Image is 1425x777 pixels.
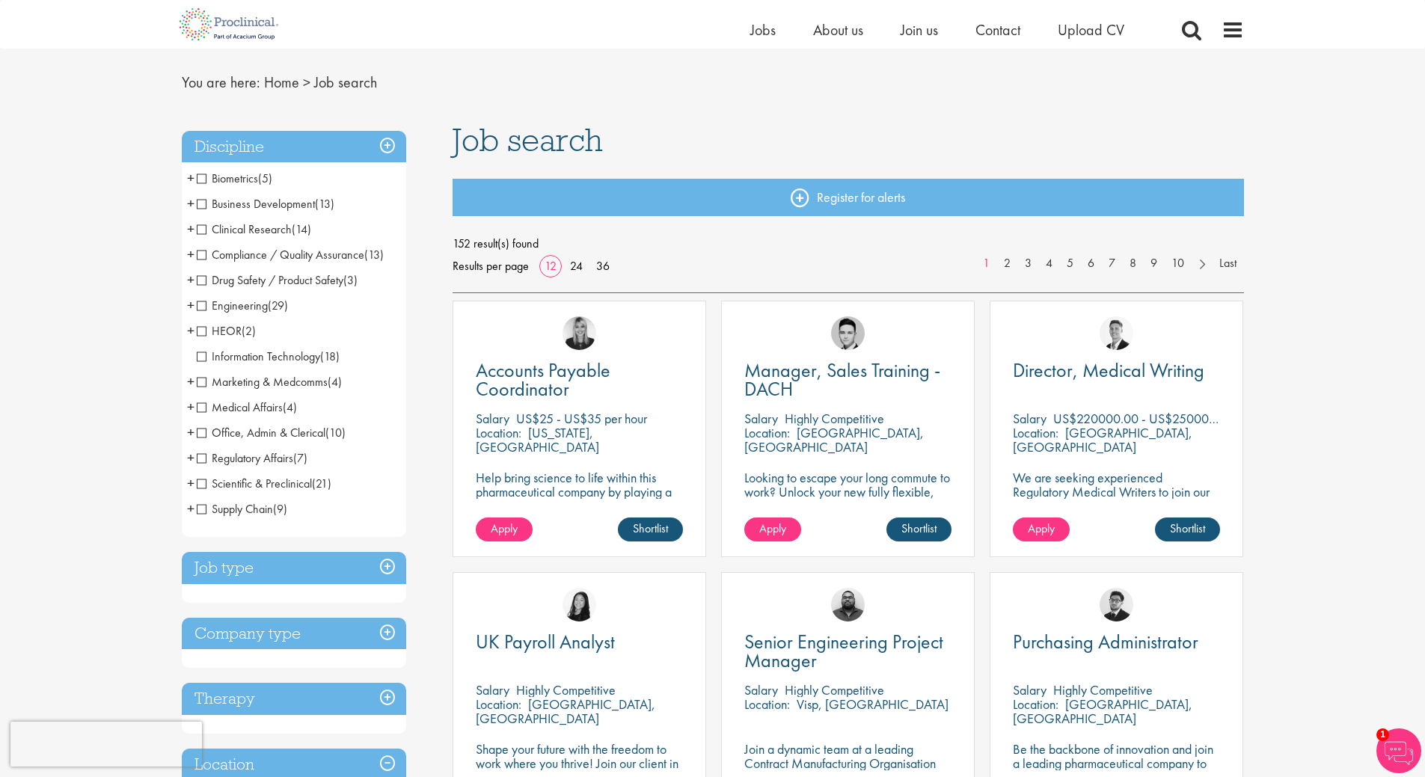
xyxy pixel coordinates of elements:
[197,221,311,237] span: Clinical Research
[813,20,863,40] a: About us
[1058,20,1124,40] span: Upload CV
[1059,255,1081,272] a: 5
[1038,255,1060,272] a: 4
[197,323,256,339] span: HEOR
[996,255,1018,272] a: 2
[182,73,260,92] span: You are here:
[187,370,194,393] span: +
[1080,255,1102,272] a: 6
[197,399,283,415] span: Medical Affairs
[901,20,938,40] a: Join us
[197,501,273,517] span: Supply Chain
[197,171,258,186] span: Biometrics
[325,425,346,440] span: (10)
[1013,357,1204,383] span: Director, Medical Writing
[187,192,194,215] span: +
[187,319,194,342] span: +
[750,20,776,40] a: Jobs
[476,695,521,713] span: Location:
[1143,255,1165,272] a: 9
[293,450,307,466] span: (7)
[268,298,288,313] span: (29)
[453,179,1244,216] a: Register for alerts
[197,298,268,313] span: Engineering
[453,233,1244,255] span: 152 result(s) found
[197,196,334,212] span: Business Development
[1013,424,1192,455] p: [GEOGRAPHIC_DATA], [GEOGRAPHIC_DATA]
[187,497,194,520] span: +
[187,167,194,189] span: +
[476,695,655,727] p: [GEOGRAPHIC_DATA], [GEOGRAPHIC_DATA]
[1013,361,1220,380] a: Director, Medical Writing
[197,425,346,440] span: Office, Admin & Clerical
[744,357,940,402] span: Manager, Sales Training - DACH
[182,131,406,163] h3: Discipline
[197,272,358,288] span: Drug Safety / Product Safety
[563,316,596,350] img: Janelle Jones
[1155,518,1220,541] a: Shortlist
[187,472,194,494] span: +
[831,588,865,621] img: Ashley Bennett
[1017,255,1039,272] a: 3
[744,633,951,670] a: Senior Engineering Project Manager
[1013,681,1046,698] span: Salary
[197,476,331,491] span: Scientific & Preclinical
[516,410,647,427] p: US$25 - US$35 per hour
[1013,633,1220,651] a: Purchasing Administrator
[591,258,615,274] a: 36
[1053,681,1153,698] p: Highly Competitive
[303,73,310,92] span: >
[1013,470,1220,527] p: We are seeking experienced Regulatory Medical Writers to join our client, a dynamic and growing b...
[182,618,406,650] h3: Company type
[1013,518,1070,541] a: Apply
[197,247,384,262] span: Compliance / Quality Assurance
[314,73,377,92] span: Job search
[197,399,297,415] span: Medical Affairs
[187,396,194,418] span: +
[197,501,287,517] span: Supply Chain
[476,518,533,541] a: Apply
[1122,255,1144,272] a: 8
[182,683,406,715] h3: Therapy
[1013,424,1058,441] span: Location:
[197,374,342,390] span: Marketing & Medcomms
[187,243,194,265] span: +
[744,470,951,527] p: Looking to escape your long commute to work? Unlock your new fully flexible, remote working posit...
[975,255,997,272] a: 1
[744,424,790,441] span: Location:
[975,20,1020,40] a: Contact
[831,316,865,350] img: Connor Lynes
[744,424,924,455] p: [GEOGRAPHIC_DATA], [GEOGRAPHIC_DATA]
[1028,520,1055,536] span: Apply
[1013,695,1058,713] span: Location:
[539,258,562,274] a: 12
[618,518,683,541] a: Shortlist
[785,681,884,698] p: Highly Competitive
[328,374,342,390] span: (4)
[1100,316,1133,350] img: George Watson
[197,298,288,313] span: Engineering
[476,410,509,427] span: Salary
[242,323,256,339] span: (2)
[1212,255,1244,272] a: Last
[476,361,683,399] a: Accounts Payable Coordinator
[197,476,312,491] span: Scientific & Preclinical
[292,221,311,237] span: (14)
[476,424,521,441] span: Location:
[476,633,683,651] a: UK Payroll Analyst
[563,588,596,621] a: Numhom Sudsok
[197,171,272,186] span: Biometrics
[187,218,194,240] span: +
[476,681,509,698] span: Salary
[1013,629,1198,654] span: Purchasing Administrator
[187,446,194,469] span: +
[197,348,320,364] span: Information Technology
[364,247,384,262] span: (13)
[1376,728,1389,741] span: 1
[1013,695,1192,727] p: [GEOGRAPHIC_DATA], [GEOGRAPHIC_DATA]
